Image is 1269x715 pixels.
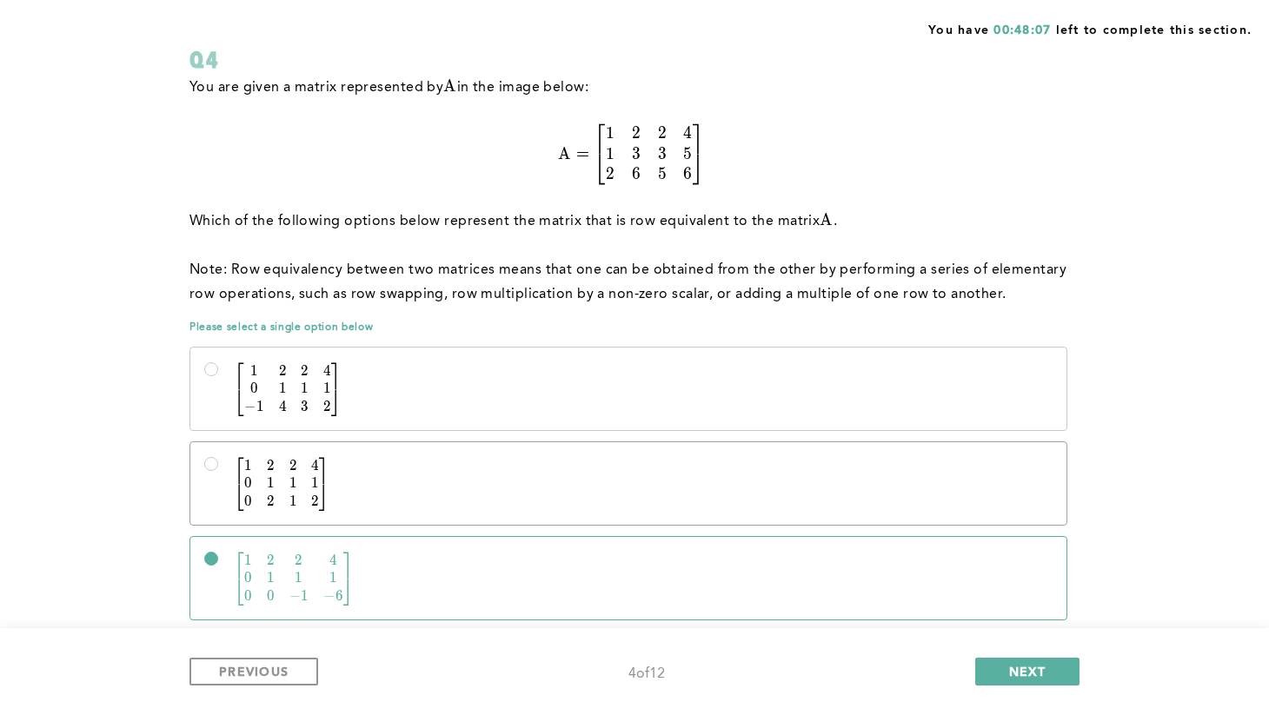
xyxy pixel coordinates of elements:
span: 1 [301,380,309,397]
span: ​ [275,553,276,583]
div: Q4 [189,44,1073,76]
span: ​ [252,553,254,583]
span: 0 [244,474,252,492]
span: 4 [323,362,331,380]
span: 4 [683,123,692,142]
p: Which of the following options below represent the matrix that is row equivalent to the matrix . [189,209,1073,234]
span: A [558,144,571,163]
span: 1 [267,569,275,586]
span: 0 [267,587,275,605]
span: 1 [250,362,258,380]
span: ⎤ [319,448,329,493]
span: ⎡ [594,114,605,164]
span: A [443,76,456,96]
button: NEXT [975,658,1080,685]
span: 0 [244,569,252,586]
span: ​ [296,458,298,488]
span: ​ [329,458,331,488]
span: 1 [606,144,615,163]
span: 1 [606,123,615,142]
span: 5 [658,164,667,183]
span: PREVIOUS [219,663,289,679]
span: 2 [289,457,297,474]
span: 3 [658,144,667,163]
span: 2 [279,362,287,380]
span: 0 [244,493,252,510]
span: 1 [311,474,319,492]
span: 2 [267,493,275,510]
span: 1 [279,380,287,397]
p: You are given a matrix represented by in the image below: [189,76,1073,100]
span: 2 [267,552,275,569]
span: 4 [329,552,337,569]
div: 4 of 12 [628,662,665,686]
span: Please select a single option below [189,321,1073,334]
span: 2 [658,123,667,142]
span: = [576,144,589,163]
span: ​ [615,124,616,159]
span: 1 [323,380,331,397]
span: 0 [250,380,258,397]
span: ⎡ [234,354,244,398]
span: 2 [295,552,302,569]
span: 00:48:07 [993,24,1051,36]
button: PREVIOUS [189,658,318,685]
span: ​ [704,124,706,159]
span: ​ [275,458,276,488]
span: 2 [301,362,309,380]
span: NEXT [1009,663,1046,679]
span: ​ [252,458,254,488]
span: 0 [244,587,252,605]
span: 2 [267,457,275,474]
span: 1 [256,398,264,415]
span: ​ [641,124,642,159]
span: 1 [295,569,302,586]
span: 1 [244,457,252,474]
span: ​ [309,553,310,583]
span: ​ [342,363,343,394]
span: 1 [289,474,297,492]
span: You have left to complete this section. [928,17,1252,39]
span: ⎤ [693,114,704,164]
span: ⎤ [343,543,354,587]
span: 3 [632,144,641,163]
span: 2 [632,123,641,142]
span: 1 [267,474,275,492]
p: Note: Row equivalency between two matrices means that one can be obtained from the other by perfo... [189,258,1073,307]
span: 5 [683,144,692,163]
span: ​ [667,124,668,159]
span: A [820,210,833,229]
span: 4 [279,398,287,415]
span: ​ [354,553,355,583]
span: ​ [309,363,310,394]
span: ​ [264,363,266,394]
span: ⎡ [234,448,244,493]
span: ​ [287,363,289,394]
span: ⎡ [234,543,244,587]
span: ⎤ [331,354,342,398]
span: 1 [329,569,337,586]
span: 1 [244,552,252,569]
span: 4 [311,457,319,474]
